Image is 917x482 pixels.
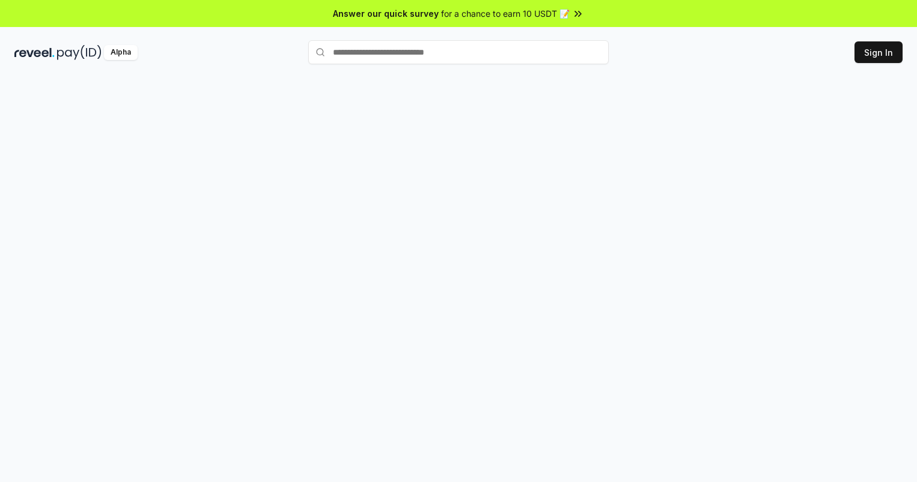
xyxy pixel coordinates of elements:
span: for a chance to earn 10 USDT 📝 [441,7,570,20]
span: Answer our quick survey [333,7,439,20]
div: Alpha [104,45,138,60]
img: pay_id [57,45,102,60]
img: reveel_dark [14,45,55,60]
button: Sign In [855,41,903,63]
